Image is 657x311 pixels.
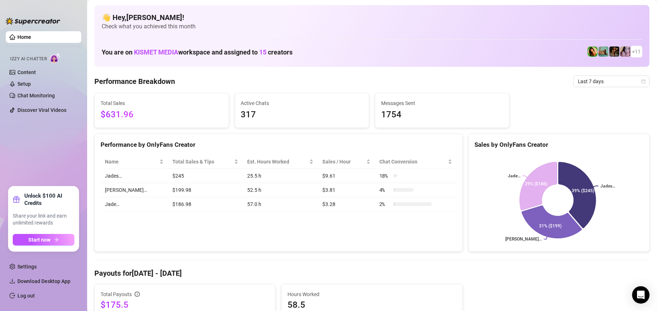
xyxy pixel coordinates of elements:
[102,48,293,56] h1: You are on workspace and assigned to creators
[259,48,266,56] span: 15
[17,278,70,284] span: Download Desktop App
[475,140,644,150] div: Sales by OnlyFans Creator
[241,99,363,107] span: Active Chats
[17,69,36,75] a: Content
[241,108,363,122] span: 317
[632,286,650,304] div: Open Intercom Messenger
[287,290,456,298] span: Hours Worked
[24,192,74,207] strong: Unlock $100 AI Credits
[13,234,74,246] button: Start nowarrow-right
[101,169,168,183] td: Jades…
[609,47,620,57] img: Ańa
[381,108,503,122] span: 1754
[379,200,391,208] span: 2 %
[620,47,631,57] img: Lea
[588,47,598,57] img: Jade
[601,183,616,189] text: Jades…
[168,169,243,183] td: $245
[29,237,51,243] span: Start now
[94,268,650,278] h4: Payouts for [DATE] - [DATE]
[102,23,642,31] span: Check what you achieved this month
[322,158,365,166] span: Sales / Hour
[318,197,375,211] td: $3.28
[17,81,31,87] a: Setup
[379,172,391,180] span: 18 %
[17,264,37,270] a: Settings
[243,183,318,197] td: 52.5 h
[379,186,391,194] span: 4 %
[318,155,375,169] th: Sales / Hour
[10,56,47,62] span: Izzy AI Chatter
[243,169,318,183] td: 25.5 h
[17,93,55,98] a: Chat Monitoring
[287,299,456,311] span: 58.5
[135,292,140,297] span: info-circle
[105,158,158,166] span: Name
[243,197,318,211] td: 57.0 h
[641,79,646,84] span: calendar
[17,293,35,299] a: Log out
[134,48,178,56] span: KISMET MEDIA
[379,158,446,166] span: Chat Conversion
[54,237,59,242] span: arrow-right
[50,53,61,63] img: AI Chatter
[101,197,168,211] td: Jade…
[101,99,223,107] span: Total Sales
[168,197,243,211] td: $186.98
[578,76,645,87] span: Last 7 days
[318,183,375,197] td: $3.81
[172,158,233,166] span: Total Sales & Tips
[13,196,20,203] span: gift
[101,108,223,122] span: $631.96
[247,158,308,166] div: Est. Hours Worked
[632,48,641,56] span: + 11
[101,290,132,298] span: Total Payouts
[168,155,243,169] th: Total Sales & Tips
[599,47,609,57] img: Boo VIP
[505,237,542,242] text: [PERSON_NAME]…
[6,17,60,25] img: logo-BBDzfeDw.svg
[13,213,74,227] span: Share your link and earn unlimited rewards
[508,173,521,178] text: Jade…
[318,169,375,183] td: $9.61
[101,299,269,311] span: $175.5
[381,99,503,107] span: Messages Sent
[102,12,642,23] h4: 👋 Hey, [PERSON_NAME] !
[101,155,168,169] th: Name
[375,155,457,169] th: Chat Conversion
[101,183,168,197] td: [PERSON_NAME]…
[17,34,31,40] a: Home
[9,278,15,284] span: download
[17,107,66,113] a: Discover Viral Videos
[168,183,243,197] td: $199.98
[94,76,175,86] h4: Performance Breakdown
[101,140,457,150] div: Performance by OnlyFans Creator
